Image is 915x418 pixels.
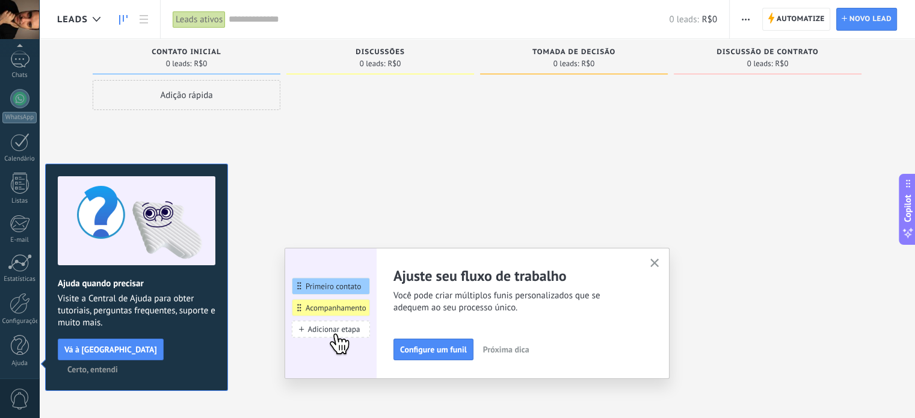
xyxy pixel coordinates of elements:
a: Lista [134,8,154,31]
div: Ajuda [2,360,37,367]
span: R$0 [387,60,401,67]
button: Vá à [GEOGRAPHIC_DATA] [58,339,164,360]
span: Próxima dica [483,345,529,354]
span: 0 leads: [747,60,773,67]
button: Mais [737,8,754,31]
div: Chats [2,72,37,79]
span: Discussão de contrato [716,48,818,57]
span: Visite a Central de Ajuda para obter tutoriais, perguntas frequentes, suporte e muito mais. [58,293,215,329]
span: Automatize [777,8,825,30]
span: R$0 [775,60,788,67]
span: R$0 [581,60,594,67]
a: Leads [113,8,134,31]
a: Automatize [762,8,830,31]
span: 0 leads: [669,14,698,25]
span: Copilot [902,194,914,222]
div: Discussão de contrato [680,48,855,58]
div: Estatísticas [2,275,37,283]
button: Configure um funil [393,339,473,360]
span: R$0 [194,60,207,67]
span: 0 leads: [360,60,386,67]
div: Tomada de decisão [486,48,662,58]
span: Contato inicial [152,48,221,57]
div: WhatsApp [2,112,37,123]
span: Tomada de decisão [532,48,615,57]
div: Leads ativos [173,11,226,28]
span: Leads [57,14,88,25]
span: Você pode criar múltiplos funis personalizados que se adequem ao seu processo único. [393,290,635,314]
h2: Ajuste seu fluxo de trabalho [393,266,635,285]
div: Discussões [292,48,468,58]
span: Configure um funil [400,345,467,354]
span: Certo, entendi [67,365,118,373]
button: Certo, entendi [62,360,123,378]
span: 0 leads: [553,60,579,67]
a: Novo lead [836,8,897,31]
h2: Ajuda quando precisar [58,278,215,289]
div: E-mail [2,236,37,244]
div: Listas [2,197,37,205]
div: Contato inicial [99,48,274,58]
span: 0 leads: [166,60,192,67]
div: Adição rápida [93,80,280,110]
span: R$0 [702,14,717,25]
span: Vá à [GEOGRAPHIC_DATA] [64,345,157,354]
div: Calendário [2,155,37,163]
div: Configurações [2,318,37,325]
button: Próxima dica [478,340,535,358]
span: Discussões [356,48,405,57]
span: Novo lead [849,8,892,30]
